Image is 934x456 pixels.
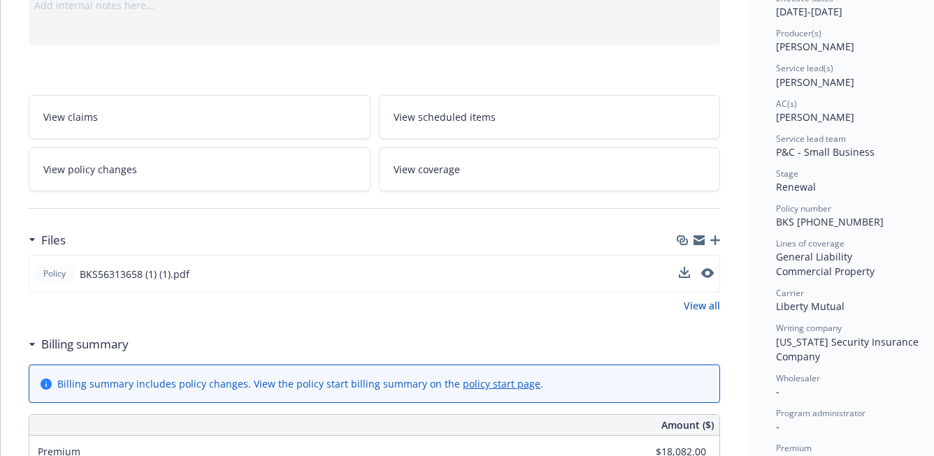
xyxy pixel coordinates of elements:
[776,27,821,39] span: Producer(s)
[661,418,714,432] span: Amount ($)
[394,110,496,124] span: View scheduled items
[43,162,137,177] span: View policy changes
[41,335,129,353] h3: Billing summary
[776,40,854,53] span: [PERSON_NAME]
[43,110,98,124] span: View claims
[776,420,779,433] span: -
[776,335,921,363] span: [US_STATE] Security Insurance Company
[776,110,854,124] span: [PERSON_NAME]
[776,98,797,110] span: AC(s)
[379,147,721,191] a: View coverage
[29,147,371,191] a: View policy changes
[776,180,816,193] span: Renewal
[776,237,845,249] span: Lines of coverage
[776,442,812,454] span: Premium
[776,168,798,179] span: Stage
[29,231,66,249] div: Files
[776,75,854,89] span: [PERSON_NAME]
[57,376,543,391] div: Billing summary includes policy changes. View the policy start billing summary on the .
[41,231,66,249] h3: Files
[776,145,875,159] span: P&C - Small Business
[776,300,845,313] span: Liberty Mutual
[776,264,933,279] div: Commercial Property
[701,268,714,278] button: preview file
[41,267,69,280] span: Policy
[463,377,540,390] a: policy start page
[679,267,690,281] button: download file
[701,267,714,281] button: preview file
[776,385,779,398] span: -
[379,95,721,139] a: View scheduled items
[776,287,804,299] span: Carrier
[29,335,129,353] div: Billing summary
[776,407,865,419] span: Program administrator
[776,322,842,334] span: Writing company
[776,215,884,228] span: BKS [PHONE_NUMBER]
[684,298,720,313] a: View all
[776,203,831,214] span: Policy number
[776,133,846,145] span: Service lead team
[776,62,833,74] span: Service lead(s)
[776,249,933,264] div: General Liability
[29,95,371,139] a: View claims
[394,162,460,177] span: View coverage
[679,267,690,278] button: download file
[80,267,189,281] span: BKS56313658 (1) (1).pdf
[776,372,820,384] span: Wholesaler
